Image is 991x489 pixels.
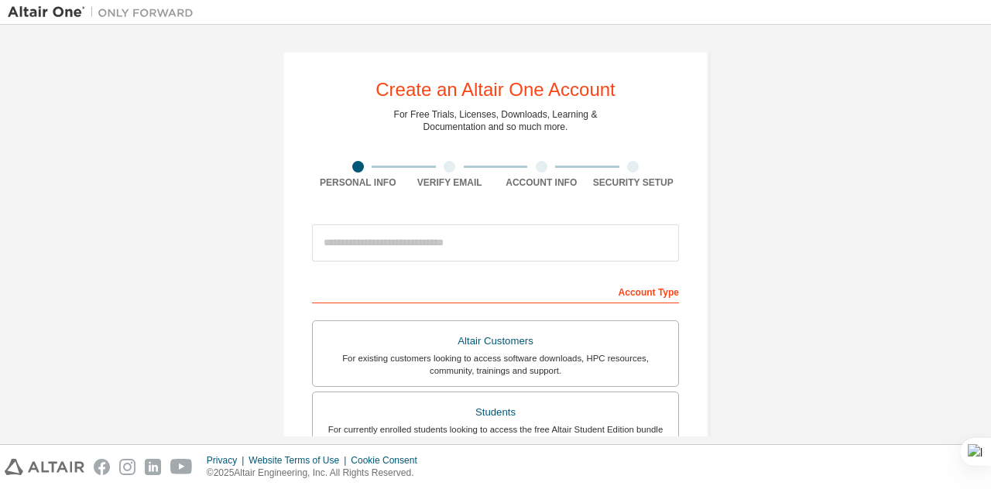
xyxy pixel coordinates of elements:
[207,467,427,480] p: © 2025 Altair Engineering, Inc. All Rights Reserved.
[119,459,135,475] img: instagram.svg
[322,352,669,377] div: For existing customers looking to access software downloads, HPC resources, community, trainings ...
[170,459,193,475] img: youtube.svg
[249,454,351,467] div: Website Terms of Use
[8,5,201,20] img: Altair One
[312,279,679,303] div: Account Type
[322,402,669,423] div: Students
[207,454,249,467] div: Privacy
[145,459,161,475] img: linkedin.svg
[322,423,669,448] div: For currently enrolled students looking to access the free Altair Student Edition bundle and all ...
[322,330,669,352] div: Altair Customers
[312,176,404,189] div: Personal Info
[404,176,496,189] div: Verify Email
[351,454,426,467] div: Cookie Consent
[94,459,110,475] img: facebook.svg
[375,80,616,99] div: Create an Altair One Account
[495,176,588,189] div: Account Info
[394,108,598,133] div: For Free Trials, Licenses, Downloads, Learning & Documentation and so much more.
[588,176,680,189] div: Security Setup
[5,459,84,475] img: altair_logo.svg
